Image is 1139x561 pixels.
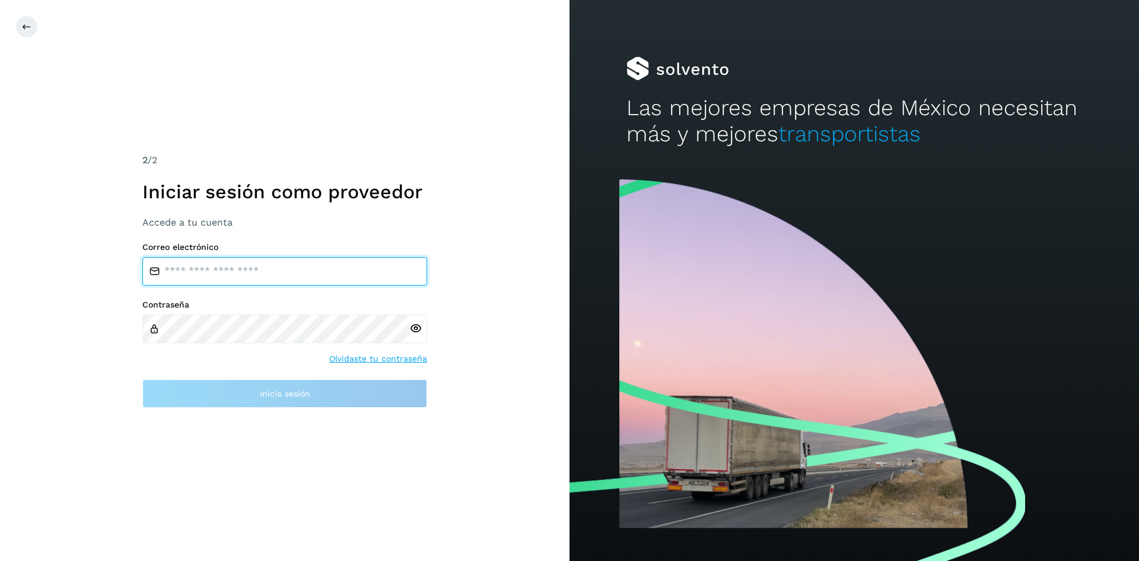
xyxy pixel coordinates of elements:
[329,353,427,365] a: Olvidaste tu contraseña
[142,154,148,166] span: 2
[778,121,921,147] span: transportistas
[142,242,427,252] label: Correo electrónico
[626,95,1082,148] h2: Las mejores empresas de México necesitan más y mejores
[260,389,310,398] span: Inicia sesión
[142,217,427,228] h3: Accede a tu cuenta
[142,180,427,203] h1: Iniciar sesión como proveedor
[142,300,427,310] label: Contraseña
[142,153,427,167] div: /2
[142,379,427,408] button: Inicia sesión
